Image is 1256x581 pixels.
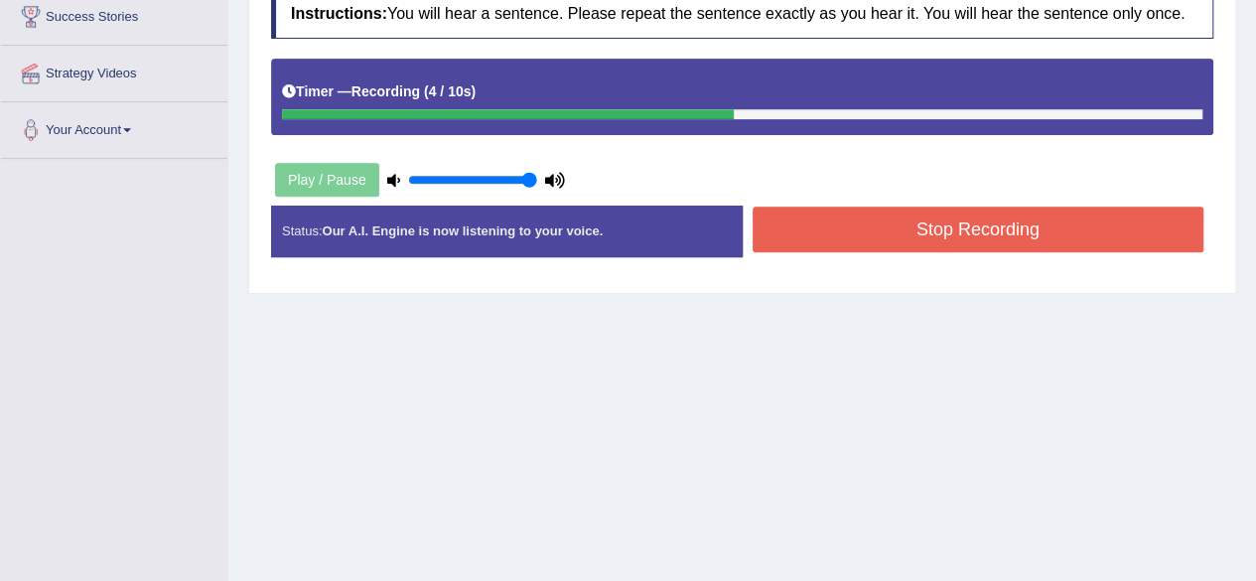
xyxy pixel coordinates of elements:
[351,83,420,99] b: Recording
[424,83,429,99] b: (
[471,83,476,99] b: )
[1,46,227,95] a: Strategy Videos
[291,5,387,22] b: Instructions:
[322,223,603,238] strong: Our A.I. Engine is now listening to your voice.
[753,207,1204,252] button: Stop Recording
[1,102,227,152] a: Your Account
[282,84,476,99] h5: Timer —
[429,83,472,99] b: 4 / 10s
[271,206,743,256] div: Status:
